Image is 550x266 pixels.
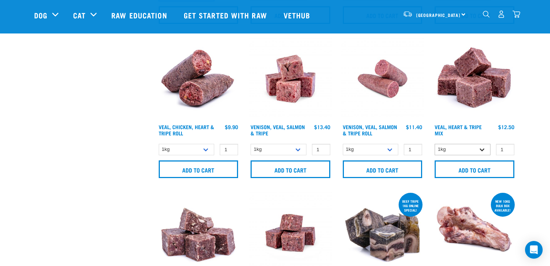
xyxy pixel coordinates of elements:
[435,125,482,134] a: Veal, Heart & Tripe Mix
[513,10,520,18] img: home-icon@2x.png
[314,124,330,130] div: $13.40
[525,241,543,259] div: Open Intercom Messenger
[406,124,422,130] div: $11.40
[399,196,423,216] div: Beef tripe 1kg online special!
[404,144,422,155] input: 1
[416,14,461,16] span: [GEOGRAPHIC_DATA]
[483,11,490,18] img: home-icon-1@2x.png
[343,125,397,134] a: Venison, Veal, Salmon & Tripe Roll
[433,37,516,121] img: Cubes
[343,160,423,178] input: Add to cart
[104,0,176,30] a: Raw Education
[225,124,238,130] div: $9.90
[312,144,330,155] input: 1
[251,160,330,178] input: Add to cart
[34,10,47,21] a: Dog
[73,10,86,21] a: Cat
[403,11,413,17] img: van-moving.png
[491,196,515,216] div: new 10kg bulk box available!
[497,10,505,18] img: user.png
[435,160,514,178] input: Add to cart
[251,125,305,134] a: Venison, Veal, Salmon & Tripe
[249,37,332,121] img: Venison Veal Salmon Tripe 1621
[157,37,240,121] img: 1263 Chicken Organ Roll 02
[176,0,276,30] a: Get started with Raw
[341,37,424,121] img: Venison Veal Salmon Tripe 1651
[496,144,514,155] input: 1
[498,124,514,130] div: $12.50
[220,144,238,155] input: 1
[159,160,238,178] input: Add to cart
[159,125,214,134] a: Veal, Chicken, Heart & Tripe Roll
[276,0,320,30] a: Vethub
